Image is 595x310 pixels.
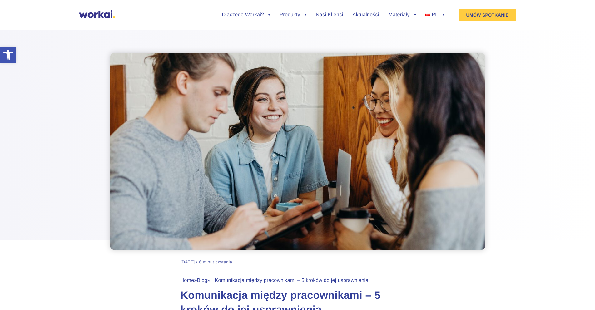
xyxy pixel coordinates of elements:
[425,12,444,17] a: PL
[432,12,438,17] span: PL
[280,12,306,17] a: Produkty
[181,278,194,283] a: Home
[459,9,516,21] a: UMÓW SPOTKANIE
[181,278,415,283] div: » » Komunikacja między pracownikami – 5 kroków do jej usprawnienia
[222,12,270,17] a: Dlaczego Workai?
[352,12,379,17] a: Aktualności
[316,12,343,17] a: Nasi Klienci
[197,278,207,283] a: Blog
[389,12,416,17] a: Materiały
[181,259,232,265] div: [DATE] • 6 minut czytania
[110,53,485,250] img: enterprise peer-to-peer communication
